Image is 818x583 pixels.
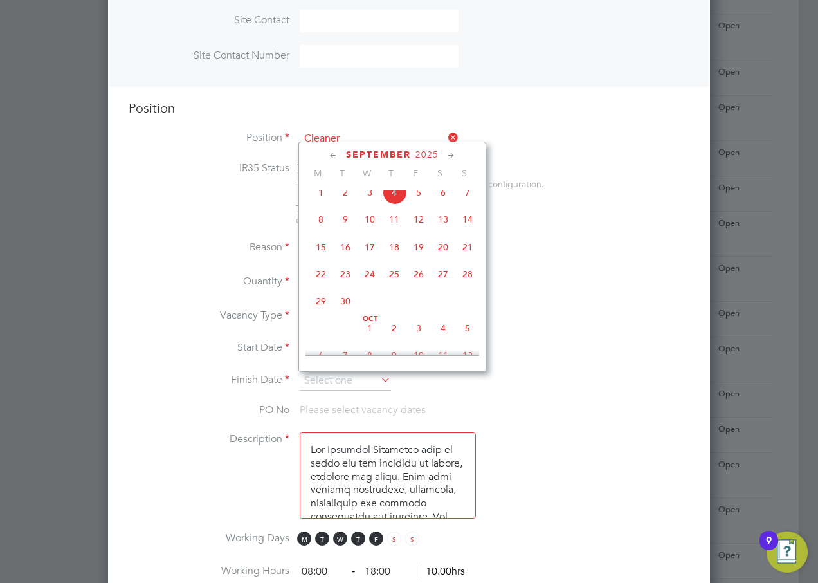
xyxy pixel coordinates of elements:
[129,532,289,545] label: Working Days
[309,289,333,313] span: 29
[382,262,406,286] span: 25
[379,167,403,179] span: T
[406,316,431,340] span: 3
[297,162,402,174] span: Disabled for this client.
[406,180,431,205] span: 5
[455,207,480,232] span: 14
[369,532,383,546] span: F
[351,532,365,546] span: T
[431,180,455,205] span: 6
[309,343,333,367] span: 6
[333,180,358,205] span: 2
[297,532,311,546] span: M
[455,235,480,259] span: 21
[129,275,289,288] label: Quantity
[309,207,333,232] span: 8
[419,565,465,578] span: 10.00hrs
[333,532,347,546] span: W
[358,316,382,322] span: Oct
[415,149,439,160] span: 2025
[309,262,333,286] span: 22
[309,235,333,259] span: 15
[431,207,455,232] span: 13
[358,262,382,286] span: 24
[405,532,419,546] span: S
[346,149,411,160] span: September
[333,207,358,232] span: 9
[431,343,455,367] span: 11
[431,262,455,286] span: 27
[406,262,431,286] span: 26
[333,262,358,286] span: 23
[129,131,289,145] label: Position
[330,167,354,179] span: T
[300,403,426,416] span: Please select vacancy dates
[129,373,289,387] label: Finish Date
[403,167,428,179] span: F
[129,49,289,62] label: Site Contact Number
[406,235,431,259] span: 19
[382,235,406,259] span: 18
[455,262,480,286] span: 28
[349,565,358,578] span: ‐
[455,343,480,367] span: 12
[431,316,455,340] span: 4
[455,316,480,340] span: 5
[300,129,459,149] input: Search for...
[382,207,406,232] span: 11
[354,167,379,179] span: W
[358,343,382,367] span: 8
[300,371,391,391] input: Select one
[129,100,689,116] h3: Position
[428,167,452,179] span: S
[406,207,431,232] span: 12
[382,316,406,340] span: 2
[305,167,330,179] span: M
[766,541,772,557] div: 9
[129,309,289,322] label: Vacancy Type
[455,180,480,205] span: 7
[129,14,289,27] label: Site Contact
[387,532,401,546] span: S
[333,235,358,259] span: 16
[382,343,406,367] span: 9
[358,180,382,205] span: 3
[333,343,358,367] span: 7
[406,343,431,367] span: 10
[358,316,382,340] span: 1
[129,341,289,355] label: Start Date
[297,175,544,190] div: This feature can be enabled under this client's configuration.
[129,162,289,175] label: IR35 Status
[296,203,469,226] span: The status determination for this position can be updated after creating the vacancy
[382,180,406,205] span: 4
[452,167,477,179] span: S
[767,532,808,573] button: Open Resource Center, 9 new notifications
[333,289,358,313] span: 30
[315,532,329,546] span: T
[129,241,289,254] label: Reason
[129,403,289,417] label: PO No
[309,180,333,205] span: 1
[129,432,289,446] label: Description
[358,235,382,259] span: 17
[129,564,289,578] label: Working Hours
[358,207,382,232] span: 10
[431,235,455,259] span: 20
